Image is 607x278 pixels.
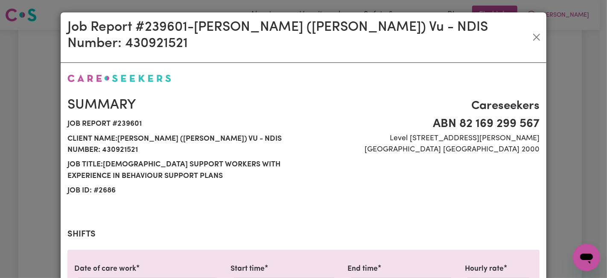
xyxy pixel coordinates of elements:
[74,263,136,275] label: Date of care work
[67,97,298,113] h2: Summary
[67,183,298,198] span: Job ID: # 2686
[309,144,540,155] span: [GEOGRAPHIC_DATA] [GEOGRAPHIC_DATA] 2000
[67,19,530,52] h2: Job Report # 239601 - [PERSON_NAME] ([PERSON_NAME]) Vu - NDIS Number: 430921521
[67,157,298,183] span: Job title: [DEMOGRAPHIC_DATA] Support workers with experience in Behaviour Support Plans
[231,263,265,275] label: Start time
[67,132,298,158] span: Client name: [PERSON_NAME] ([PERSON_NAME]) Vu - NDIS Number: 430921521
[67,229,540,240] h2: Shifts
[530,30,543,44] button: Close
[465,263,504,275] label: Hourly rate
[67,117,298,131] span: Job report # 239601
[309,115,540,133] span: ABN 82 169 299 567
[348,263,378,275] label: End time
[309,97,540,115] span: Careseekers
[309,133,540,144] span: Level [STREET_ADDRESS][PERSON_NAME]
[67,74,171,82] img: Careseekers logo
[573,244,600,271] iframe: Button to launch messaging window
